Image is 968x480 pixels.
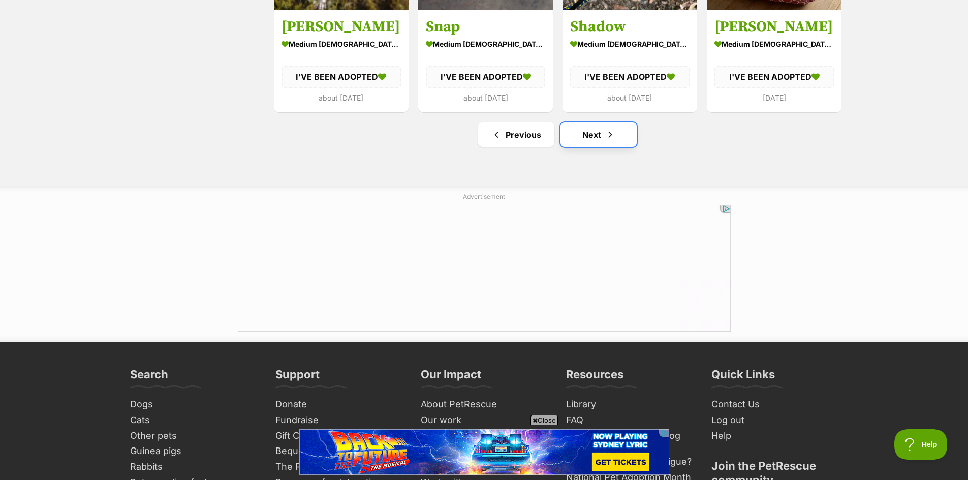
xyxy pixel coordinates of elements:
a: Shadow medium [DEMOGRAPHIC_DATA] Dog I'VE BEEN ADOPTED about [DATE] favourite [563,10,697,112]
iframe: Advertisement [238,205,731,332]
div: medium [DEMOGRAPHIC_DATA] Dog [282,37,401,51]
a: Help [707,428,842,444]
h3: Search [130,367,168,388]
a: Our work [417,412,552,428]
a: [PERSON_NAME] medium [DEMOGRAPHIC_DATA] Dog I'VE BEEN ADOPTED [DATE] favourite [707,10,841,112]
a: Donate [271,397,407,412]
a: FAQ [562,412,697,428]
a: Next page [560,122,637,147]
a: [PERSON_NAME] medium [DEMOGRAPHIC_DATA] Dog I'VE BEEN ADOPTED about [DATE] favourite [274,10,409,112]
a: Log out [707,412,842,428]
a: Snap medium [DEMOGRAPHIC_DATA] Dog I'VE BEEN ADOPTED about [DATE] favourite [418,10,553,112]
a: Dogs [126,397,261,412]
div: medium [DEMOGRAPHIC_DATA] Dog [570,37,690,51]
h3: Snap [426,17,545,37]
a: Library [562,397,697,412]
a: Contact Us [707,397,842,412]
div: medium [DEMOGRAPHIC_DATA] Dog [426,37,545,51]
a: The PetRescue Bookshop [271,459,407,475]
div: about [DATE] [570,91,690,105]
h3: Shadow [570,17,690,37]
h3: [PERSON_NAME] [282,17,401,37]
a: Fundraise [271,412,407,428]
a: Bequests [271,443,407,459]
a: Other pets [126,428,261,444]
iframe: Help Scout Beacon - Open [894,429,948,460]
div: medium [DEMOGRAPHIC_DATA] Dog [714,37,834,51]
a: Gift Cards [271,428,407,444]
div: [DATE] [714,91,834,105]
h3: Our Impact [421,367,481,388]
a: About PetRescue [417,397,552,412]
div: I'VE BEEN ADOPTED [714,66,834,87]
div: I'VE BEEN ADOPTED [282,66,401,87]
span: Close [530,415,558,425]
a: Previous page [478,122,554,147]
a: Rabbits [126,459,261,475]
div: about [DATE] [426,91,545,105]
div: I'VE BEEN ADOPTED [426,66,545,87]
nav: Pagination [273,122,842,147]
h3: Quick Links [711,367,775,388]
h3: Resources [566,367,623,388]
a: Cats [126,412,261,428]
iframe: Advertisement [299,429,669,475]
div: about [DATE] [282,91,401,105]
h3: Support [275,367,320,388]
div: I'VE BEEN ADOPTED [570,66,690,87]
a: Guinea pigs [126,443,261,459]
h3: [PERSON_NAME] [714,17,834,37]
